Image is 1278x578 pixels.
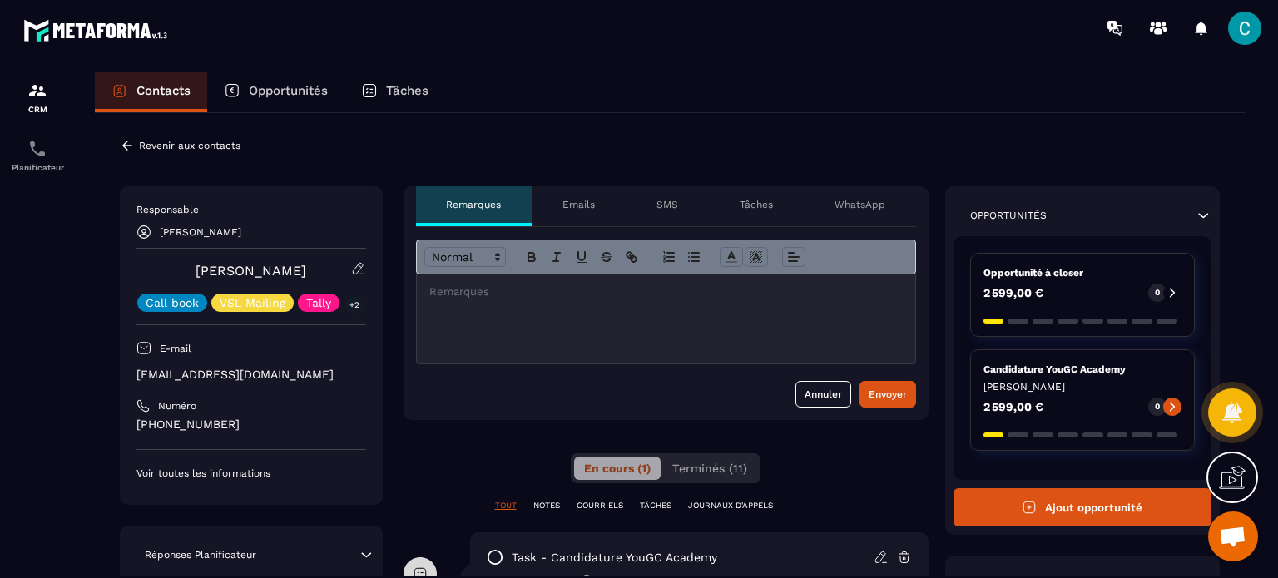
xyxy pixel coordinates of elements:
p: [EMAIL_ADDRESS][DOMAIN_NAME] [136,367,366,383]
span: Terminés (11) [672,462,747,475]
p: Opportunités [249,83,328,98]
p: 0 [1155,287,1160,299]
p: JOURNAUX D'APPELS [688,500,773,511]
p: E-mail [160,342,191,355]
p: [PERSON_NAME] [160,226,241,238]
p: Tâches [386,83,428,98]
p: TÂCHES [640,500,671,511]
a: [PERSON_NAME] [196,263,306,279]
p: Candidature YouGC Academy [983,363,1182,376]
p: SMS [656,198,678,211]
p: Tâches [740,198,773,211]
img: formation [27,81,47,101]
p: Emails [562,198,595,211]
a: Contacts [95,72,207,112]
div: Ouvrir le chat [1208,511,1258,561]
p: Opportunités [970,209,1047,222]
a: formationformationCRM [4,68,71,126]
a: Opportunités [207,72,344,112]
p: +2 [344,296,365,314]
p: Remarques [446,198,501,211]
img: logo [23,15,173,46]
a: Tâches [344,72,445,112]
button: Envoyer [859,381,916,408]
p: Revenir aux contacts [139,140,240,151]
p: Call book [146,297,199,309]
p: 2 599,00 € [983,287,1043,299]
p: TOUT [495,500,517,511]
p: Contacts [136,83,191,98]
p: Opportunité à closer [983,266,1182,279]
p: Voir toutes les informations [136,467,366,480]
p: [PHONE_NUMBER] [136,417,366,432]
span: En cours (1) [584,462,651,475]
p: Responsable [136,203,366,216]
a: schedulerschedulerPlanificateur [4,126,71,185]
p: CRM [4,105,71,114]
p: Tally [306,297,331,309]
p: NOTES [533,500,560,511]
button: Annuler [795,381,851,408]
img: scheduler [27,139,47,159]
p: task - Candidature YouGC Academy [512,550,717,566]
p: [PERSON_NAME] [983,380,1182,393]
p: 0 [1155,401,1160,413]
button: En cours (1) [574,457,661,480]
p: VSL Mailing [220,297,285,309]
p: Numéro [158,399,196,413]
p: Planificateur [4,163,71,172]
p: WhatsApp [835,198,885,211]
p: 2 599,00 € [983,401,1043,413]
button: Terminés (11) [662,457,757,480]
p: COURRIELS [577,500,623,511]
button: Ajout opportunité [954,488,1212,526]
p: Réponses Planificateur [145,548,256,561]
div: Envoyer [869,386,907,403]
